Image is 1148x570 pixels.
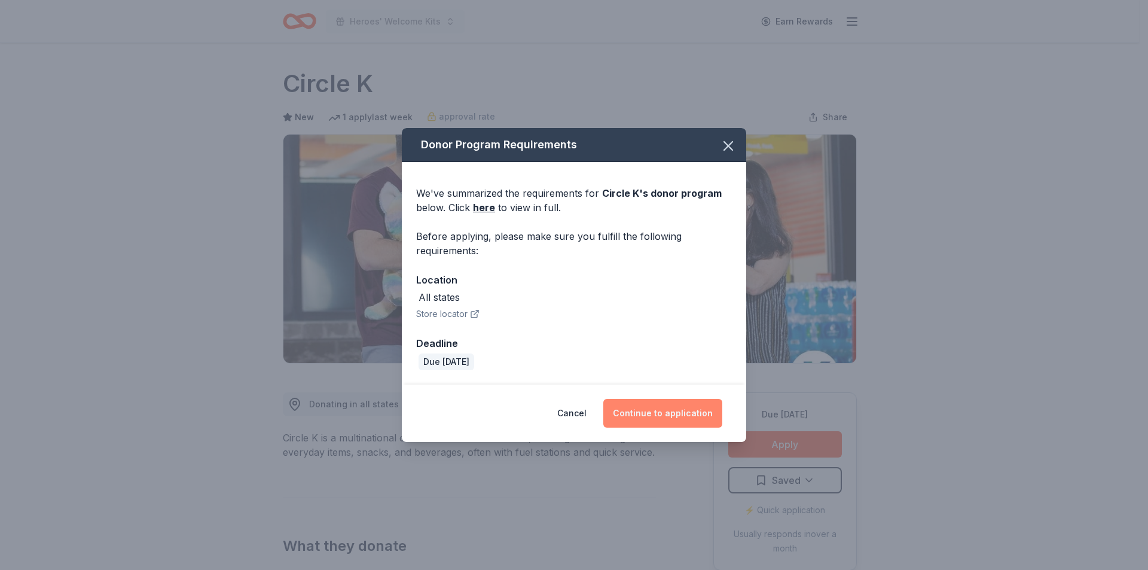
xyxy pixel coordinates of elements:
a: here [473,200,495,215]
div: All states [419,290,460,304]
div: Donor Program Requirements [402,128,746,162]
div: Deadline [416,336,732,351]
button: Store locator [416,307,480,321]
span: Circle K 's donor program [602,187,722,199]
button: Continue to application [603,399,722,428]
div: Before applying, please make sure you fulfill the following requirements: [416,229,732,258]
button: Cancel [557,399,587,428]
div: Due [DATE] [419,353,474,370]
div: Location [416,272,732,288]
div: We've summarized the requirements for below. Click to view in full. [416,186,732,215]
